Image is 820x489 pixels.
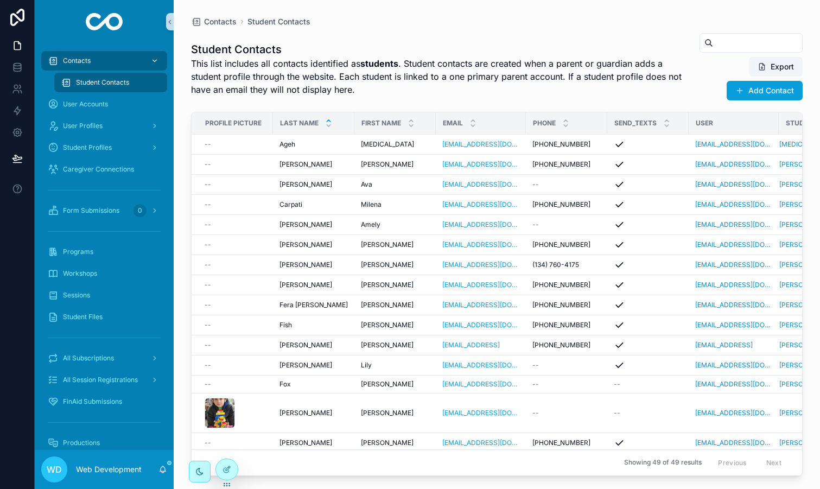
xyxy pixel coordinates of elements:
a: [EMAIL_ADDRESS][DOMAIN_NAME] [695,180,772,189]
span: -- [205,301,211,309]
a: [EMAIL_ADDRESS][DOMAIN_NAME] [695,140,772,149]
a: [EMAIL_ADDRESS][DOMAIN_NAME] [695,439,772,447]
a: [EMAIL_ADDRESS] [442,341,500,350]
span: -- [205,220,211,229]
a: [PERSON_NAME] [279,341,348,350]
a: [EMAIL_ADDRESS][DOMAIN_NAME] [442,200,519,209]
a: [EMAIL_ADDRESS][DOMAIN_NAME] [695,240,772,249]
span: Last Name [280,119,319,128]
a: [EMAIL_ADDRESS][DOMAIN_NAME] [695,160,772,169]
a: -- [205,439,266,447]
a: Student Profiles [41,138,167,157]
div: 0 [134,204,147,217]
span: [PERSON_NAME] [361,409,414,417]
a: [EMAIL_ADDRESS][DOMAIN_NAME] [442,439,519,447]
a: -- [205,220,266,229]
a: -- [205,180,266,189]
span: [PERSON_NAME] [361,261,414,269]
span: [PHONE_NUMBER] [532,341,590,350]
span: [PERSON_NAME] [361,240,414,249]
span: (134) 760-4175 [532,261,579,269]
span: Sessions [63,291,90,300]
a: [EMAIL_ADDRESS][DOMAIN_NAME] [442,281,519,289]
span: -- [532,361,539,370]
a: [EMAIL_ADDRESS][DOMAIN_NAME] [695,380,772,389]
a: Contacts [41,51,167,71]
a: [EMAIL_ADDRESS][DOMAIN_NAME] [442,321,519,329]
span: [PERSON_NAME] [279,361,332,370]
img: App logo [86,13,123,30]
span: All Subscriptions [63,354,114,363]
span: Workshops [63,269,97,278]
a: -- [532,361,601,370]
span: All Session Registrations [63,376,138,384]
a: Contacts [191,16,237,27]
span: Profile Picture [205,119,262,128]
a: [EMAIL_ADDRESS][DOMAIN_NAME] [695,220,772,229]
span: [MEDICAL_DATA] [361,140,414,149]
a: [EMAIL_ADDRESS][DOMAIN_NAME] [442,409,519,417]
a: [PHONE_NUMBER] [532,301,601,309]
span: Contacts [204,16,237,27]
a: -- [205,341,266,350]
a: -- [532,409,601,417]
span: Fera [PERSON_NAME] [279,301,348,309]
a: Fox [279,380,348,389]
a: [EMAIL_ADDRESS][DOMAIN_NAME] [442,380,519,389]
span: Carpati [279,200,302,209]
span: -- [205,160,211,169]
span: -- [532,409,539,417]
span: User Profiles [63,122,103,130]
a: -- [205,261,266,269]
a: [EMAIL_ADDRESS][DOMAIN_NAME] [695,361,772,370]
a: [EMAIL_ADDRESS][DOMAIN_NAME] [442,160,519,169]
a: -- [532,380,601,389]
span: Student Contacts [76,78,129,87]
span: -- [205,361,211,370]
a: -- [205,321,266,329]
a: [PHONE_NUMBER] [532,240,601,249]
a: Form Submissions0 [41,201,167,220]
span: [EMAIL_ADDRESS][DOMAIN_NAME] [695,261,772,269]
span: This list includes all contacts identified as . Student contacts are created when a parent or gua... [191,57,688,96]
a: [PHONE_NUMBER] [532,281,601,289]
span: [PERSON_NAME] [361,281,414,289]
a: User Profiles [41,116,167,136]
a: Productions [41,433,167,453]
a: [PERSON_NAME] [279,361,348,370]
a: [PHONE_NUMBER] [532,439,601,447]
a: [EMAIL_ADDRESS][DOMAIN_NAME] [442,180,519,189]
span: Student Files [63,313,103,321]
span: Phone [533,119,556,128]
span: [EMAIL_ADDRESS][DOMAIN_NAME] [695,321,772,329]
a: [EMAIL_ADDRESS] [695,341,753,350]
span: Contacts [63,56,91,65]
span: Student Profiles [63,143,112,152]
a: [EMAIL_ADDRESS][DOMAIN_NAME] [695,200,772,209]
a: [PHONE_NUMBER] [532,200,601,209]
a: Carpati [279,200,348,209]
a: Add Contact [727,81,803,100]
span: Fish [279,321,292,329]
a: [PHONE_NUMBER] [532,140,601,149]
a: -- [614,380,682,389]
span: [PERSON_NAME] [279,439,332,447]
span: Ageh [279,140,295,149]
span: -- [205,341,211,350]
span: User [696,119,713,128]
span: -- [205,261,211,269]
span: Caregiver Connections [63,165,134,174]
a: [PERSON_NAME] [279,409,348,417]
span: [PERSON_NAME] [279,409,332,417]
a: [EMAIL_ADDRESS][DOMAIN_NAME] [442,261,519,269]
a: [EMAIL_ADDRESS][DOMAIN_NAME] [695,409,772,417]
a: [PERSON_NAME] [279,261,348,269]
a: Student Contacts [54,73,167,92]
a: [EMAIL_ADDRESS][DOMAIN_NAME] [695,281,772,289]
